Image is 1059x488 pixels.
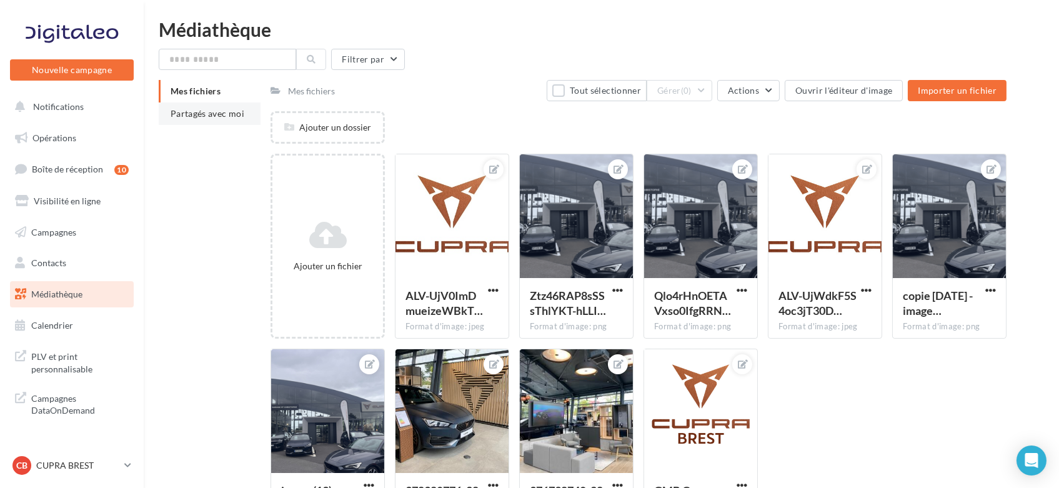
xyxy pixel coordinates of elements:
div: Format d'image: jpeg [778,321,872,332]
span: Médiathèque [31,289,82,299]
span: Boîte de réception [32,164,103,174]
p: CUPRA BREST [36,459,119,472]
span: Contacts [31,257,66,268]
a: Opérations [7,125,136,151]
span: ALV-UjWdkF5S4oc3jT30DwdQI4OGRQ4OhxZMD6YBFydxufu4cNc44vU [778,289,857,317]
div: Format d'image: png [654,321,747,332]
span: copie 08-07-2025 - image (19) [903,289,973,317]
span: CB [16,459,27,472]
span: Campagnes DataOnDemand [31,390,129,417]
button: Tout sélectionner [547,80,647,101]
a: Campagnes DataOnDemand [7,385,136,422]
span: Importer un fichier [918,85,997,96]
div: Open Intercom Messenger [1017,446,1047,476]
div: Ajouter un fichier [277,260,378,272]
span: Opérations [32,132,76,143]
a: Visibilité en ligne [7,188,136,214]
span: Notifications [33,101,84,112]
button: Gérer(0) [647,80,712,101]
a: Médiathèque [7,281,136,307]
button: Importer un fichier [908,80,1007,101]
span: PLV et print personnalisable [31,348,129,375]
span: Qlo4rHnOETAVxso0IfgRRNDgV8n8pOgN9uHBkKRdmB11yOa5kt05bZmR5epJ2oJqrQpBcW9IOlR9Ct6Qfw=s0 [654,289,731,317]
div: Format d'image: jpeg [405,321,499,332]
div: Ajouter un dossier [272,121,383,134]
span: Calendrier [31,320,73,331]
a: CB CUPRA BREST [10,454,134,477]
div: Mes fichiers [288,85,335,97]
span: Partagés avec moi [171,108,244,119]
span: Visibilité en ligne [34,196,101,206]
a: Campagnes [7,219,136,246]
a: Calendrier [7,312,136,339]
div: 10 [114,165,129,175]
a: Contacts [7,250,136,276]
button: Filtrer par [331,49,405,70]
button: Ouvrir l'éditeur d'image [785,80,903,101]
span: Actions [728,85,759,96]
span: Ztz46RAP8sSSsThlYKT-hLLIaR5b5fE62HT7URVzpJzuWmQwkZgTz1TA1CrFCdBHi1bt9XAK2M460PWkVg=s0 [530,289,606,317]
a: Boîte de réception10 [7,156,136,182]
div: Format d'image: png [530,321,623,332]
div: Médiathèque [159,20,1044,39]
span: Mes fichiers [171,86,221,96]
a: PLV et print personnalisable [7,343,136,380]
button: Notifications [7,94,131,120]
button: Actions [717,80,780,101]
span: (0) [681,86,692,96]
span: Campagnes [31,226,76,237]
span: ALV-UjV0ImDmueizeWBkTHVC0Ev0vEnyhUZ5C_My58XQxVqoWn-52PFC [405,289,483,317]
div: Format d'image: png [903,321,996,332]
button: Nouvelle campagne [10,59,134,81]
